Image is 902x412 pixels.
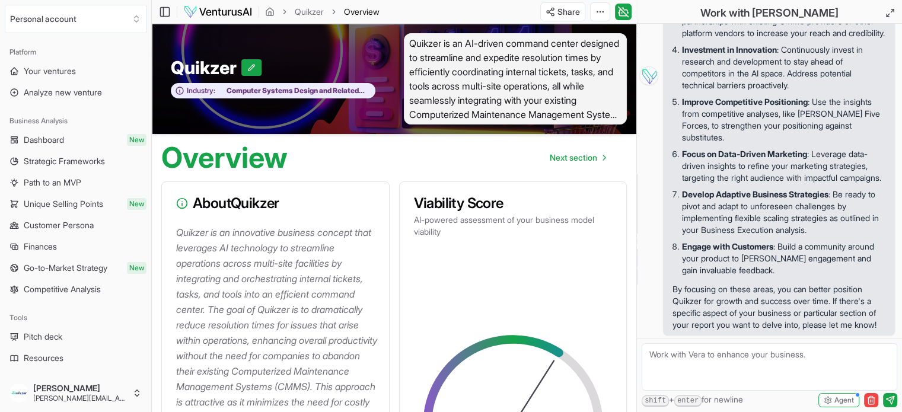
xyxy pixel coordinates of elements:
[5,280,146,299] a: Competitive Analysis
[24,219,94,231] span: Customer Persona
[24,241,57,253] span: Finances
[404,33,627,124] span: Quikzer is an AI-driven command center designed to streamline and expedite resolution times by ef...
[672,283,885,331] p: By focusing on these areas, you can better position Quikzer for growth and success over time. If ...
[414,214,613,238] p: AI-powered assessment of your business model viability
[24,87,102,98] span: Analyze new venture
[24,283,101,295] span: Competitive Analysis
[9,384,28,403] img: ALV-UjXlq-AMhFINEvB44aoEzXJHLa6Pnzyj8T1vOA6qnYAsbYvSi_CDF8jbwt7RaX3cUGDl-WHblmiYOzoIjmNxXO_ETv9na...
[682,97,808,107] strong: Improve Competitive Positioning
[5,327,146,346] a: Pitch deck
[265,6,380,18] nav: breadcrumb
[682,241,885,276] p: : Build a community around your product to [PERSON_NAME] engagement and gain invaluable feedback.
[5,5,146,33] button: Select an organization
[682,189,885,236] p: : Be ready to pivot and adapt to unforeseen challenges by implementing flexible scaling strategie...
[414,196,613,210] h3: Viability Score
[5,83,146,102] a: Analyze new venture
[540,146,615,170] a: Go to next page
[5,111,146,130] div: Business Analysis
[639,66,658,85] img: Vera
[5,130,146,149] a: DashboardNew
[24,262,107,274] span: Go-to-Market Strategy
[127,134,146,146] span: New
[674,395,702,407] kbd: enter
[682,148,885,184] p: : Leverage data-driven insights to refine your marketing strategies, targeting the right audience...
[33,394,128,403] span: [PERSON_NAME][EMAIL_ADDRESS][DOMAIN_NAME]
[682,44,885,91] p: : Continuously invest in research and development to stay ahead of competitors in the AI space. A...
[682,241,773,251] strong: Engage with Customers
[24,134,64,146] span: Dashboard
[24,331,62,343] span: Pitch deck
[344,6,380,18] span: Overview
[5,43,146,62] div: Platform
[171,83,375,99] button: Industry:Computer Systems Design and Related Services
[5,237,146,256] a: Finances
[540,146,615,170] nav: pagination
[187,86,215,95] span: Industry:
[642,395,669,407] kbd: shift
[127,262,146,274] span: New
[682,96,885,143] p: : Use the insights from competitive analyses, like [PERSON_NAME] Five Forces, to strengthen your ...
[24,177,81,189] span: Path to an MVP
[682,44,777,55] strong: Investment in Innovation
[557,6,580,18] span: Share
[834,395,854,405] span: Agent
[183,5,253,19] img: logo
[5,216,146,235] a: Customer Persona
[540,2,585,21] button: Share
[5,349,146,368] a: Resources
[818,393,859,407] button: Agent
[642,394,743,407] span: + for newline
[5,258,146,277] a: Go-to-Market StrategyNew
[24,155,105,167] span: Strategic Frameworks
[295,6,324,18] a: Quikzer
[5,379,146,407] button: [PERSON_NAME][PERSON_NAME][EMAIL_ADDRESS][DOMAIN_NAME]
[215,86,369,95] span: Computer Systems Design and Related Services
[24,352,63,364] span: Resources
[5,62,146,81] a: Your ventures
[5,152,146,171] a: Strategic Frameworks
[682,149,807,159] strong: Focus on Data-Driven Marketing
[700,5,839,21] h2: Work with [PERSON_NAME]
[171,57,241,78] span: Quikzer
[33,383,128,394] span: [PERSON_NAME]
[24,65,76,77] span: Your ventures
[5,173,146,192] a: Path to an MVP
[5,194,146,213] a: Unique Selling PointsNew
[682,189,828,199] strong: Develop Adaptive Business Strategies
[24,198,103,210] span: Unique Selling Points
[161,143,288,172] h1: Overview
[5,308,146,327] div: Tools
[127,198,146,210] span: New
[176,196,375,210] h3: About Quikzer
[550,152,597,164] span: Next section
